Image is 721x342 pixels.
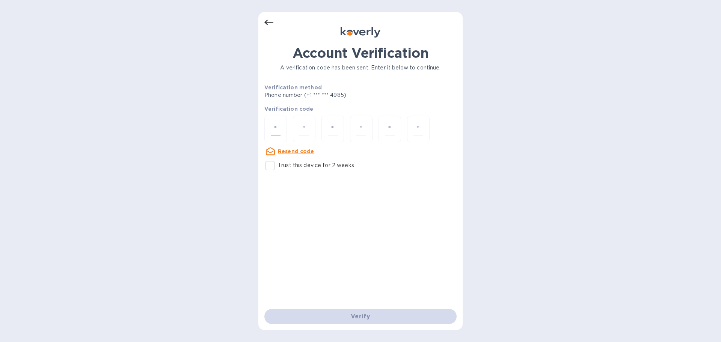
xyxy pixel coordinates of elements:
p: Verification code [264,105,457,113]
u: Resend code [278,148,314,154]
p: A verification code has been sent. Enter it below to continue. [264,64,457,72]
h1: Account Verification [264,45,457,61]
b: Verification method [264,84,322,90]
p: Trust this device for 2 weeks [278,161,354,169]
p: Phone number (+1 *** *** 4985) [264,91,404,99]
